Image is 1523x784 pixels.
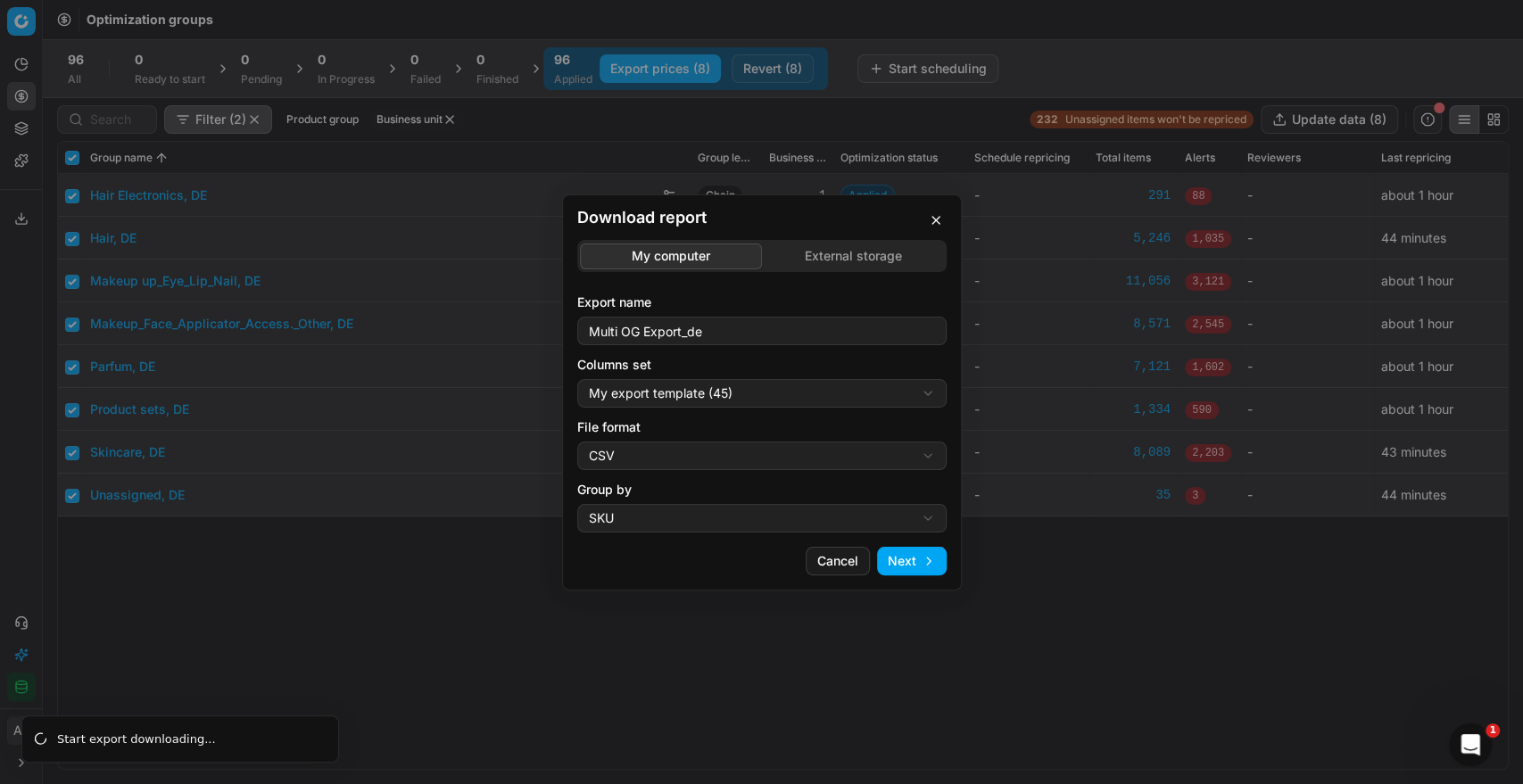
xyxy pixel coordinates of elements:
label: Group by [577,481,947,499]
h2: Download report [577,210,947,226]
button: Cancel [806,547,870,575]
label: Columns set [577,356,947,374]
button: My computer [580,243,762,268]
iframe: Intercom live chat [1449,723,1492,766]
button: Next [877,547,947,575]
span: 1 [1486,723,1500,738]
label: File format [577,418,947,436]
label: Export name [577,293,947,311]
button: External storage [762,243,944,268]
